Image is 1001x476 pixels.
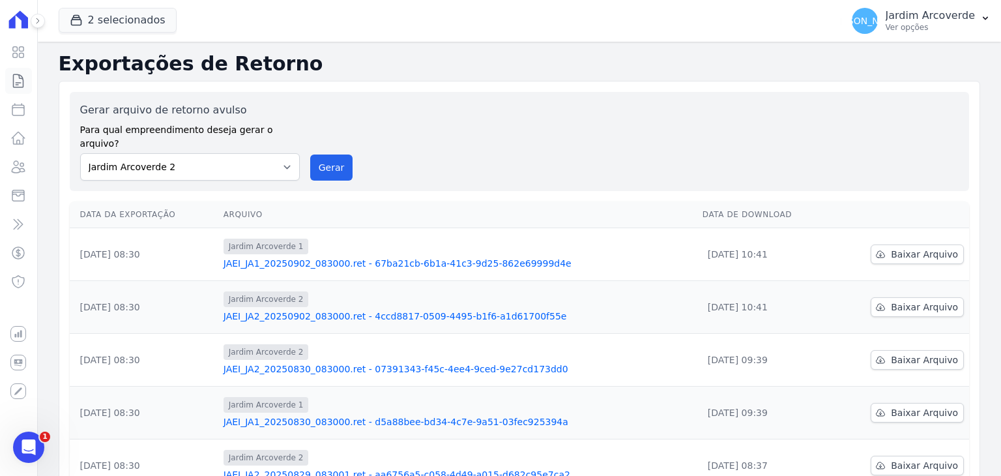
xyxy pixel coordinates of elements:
[224,397,309,413] span: Jardim Arcoverde 1
[886,9,975,22] p: Jardim Arcoverde
[80,102,300,118] label: Gerar arquivo de retorno avulso
[826,16,902,25] span: [PERSON_NAME]
[697,387,831,439] td: [DATE] 09:39
[224,257,692,270] a: JAEI_JA1_20250902_083000.ret - 67ba21cb-6b1a-41c3-9d25-862e69999d4e
[224,291,309,307] span: Jardim Arcoverde 2
[871,350,964,370] a: Baixar Arquivo
[891,248,958,261] span: Baixar Arquivo
[13,432,44,463] iframe: Intercom live chat
[224,363,692,376] a: JAEI_JA2_20250830_083000.ret - 07391343-f45c-4ee4-9ced-9e27cd173dd0
[697,334,831,387] td: [DATE] 09:39
[697,201,831,228] th: Data de Download
[891,301,958,314] span: Baixar Arquivo
[841,3,1001,39] button: [PERSON_NAME] Jardim Arcoverde Ver opções
[891,406,958,419] span: Baixar Arquivo
[224,239,309,254] span: Jardim Arcoverde 1
[70,281,218,334] td: [DATE] 08:30
[697,281,831,334] td: [DATE] 10:41
[697,228,831,281] td: [DATE] 10:41
[871,403,964,423] a: Baixar Arquivo
[224,450,309,466] span: Jardim Arcoverde 2
[891,353,958,366] span: Baixar Arquivo
[871,245,964,264] a: Baixar Arquivo
[886,22,975,33] p: Ver opções
[891,459,958,472] span: Baixar Arquivo
[70,201,218,228] th: Data da Exportação
[871,297,964,317] a: Baixar Arquivo
[40,432,50,442] span: 1
[59,52,980,76] h2: Exportações de Retorno
[224,344,309,360] span: Jardim Arcoverde 2
[218,201,697,228] th: Arquivo
[70,334,218,387] td: [DATE] 08:30
[871,456,964,475] a: Baixar Arquivo
[224,310,692,323] a: JAEI_JA2_20250902_083000.ret - 4ccd8817-0509-4495-b1f6-a1d61700f55e
[80,118,300,151] label: Para qual empreendimento deseja gerar o arquivo?
[310,155,353,181] button: Gerar
[224,415,692,428] a: JAEI_JA1_20250830_083000.ret - d5a88bee-bd34-4c7e-9a51-03fec925394a
[70,228,218,281] td: [DATE] 08:30
[59,8,177,33] button: 2 selecionados
[70,387,218,439] td: [DATE] 08:30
